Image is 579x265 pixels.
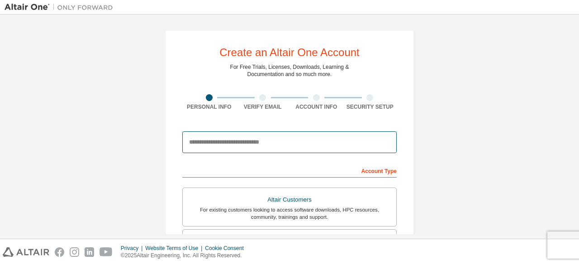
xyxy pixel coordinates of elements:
div: Verify Email [236,103,290,111]
p: © 2025 Altair Engineering, Inc. All Rights Reserved. [121,252,249,260]
div: For existing customers looking to access software downloads, HPC resources, community, trainings ... [188,206,391,221]
img: Altair One [5,3,118,12]
div: Security Setup [343,103,397,111]
img: altair_logo.svg [3,247,49,257]
img: facebook.svg [55,247,64,257]
img: youtube.svg [100,247,113,257]
div: Create an Altair One Account [219,47,360,58]
div: For Free Trials, Licenses, Downloads, Learning & Documentation and so much more. [230,63,349,78]
div: Website Terms of Use [145,245,205,252]
div: Account Type [182,163,397,178]
div: Altair Customers [188,193,391,206]
div: Cookie Consent [205,245,249,252]
img: instagram.svg [70,247,79,257]
div: Account Info [289,103,343,111]
img: linkedin.svg [85,247,94,257]
div: Personal Info [182,103,236,111]
div: Privacy [121,245,145,252]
